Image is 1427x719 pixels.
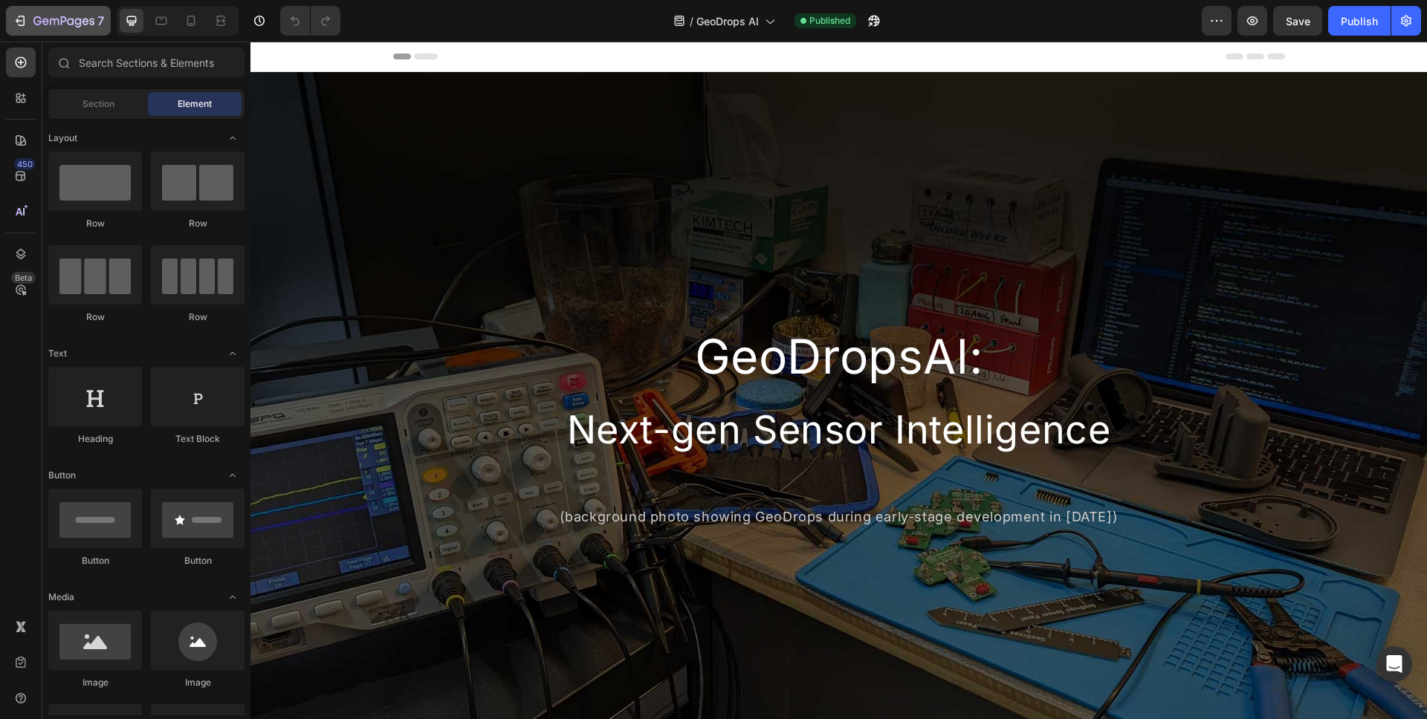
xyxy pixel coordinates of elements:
[1376,646,1412,682] div: Open Intercom Messenger
[280,6,340,36] div: Undo/Redo
[48,469,76,482] span: Button
[221,463,245,487] span: Toggle open
[696,13,759,29] span: GeoDrops AI
[309,467,868,483] span: (background photo showing GeoDrops during early-stage development in [DATE])
[151,217,245,230] div: Row
[178,97,212,111] span: Element
[48,48,245,77] input: Search Sections & Elements
[48,347,67,360] span: Text
[48,131,77,145] span: Layout
[48,676,142,689] div: Image
[48,432,142,446] div: Heading
[690,13,693,29] span: /
[151,310,245,324] div: Row
[151,676,245,689] div: Image
[82,97,114,111] span: Section
[1341,13,1378,29] div: Publish
[97,12,104,30] p: 7
[1286,15,1310,27] span: Save
[1273,6,1322,36] button: Save
[6,6,111,36] button: 7
[221,126,245,150] span: Toggle open
[48,310,142,324] div: Row
[221,585,245,609] span: Toggle open
[48,217,142,230] div: Row
[221,342,245,365] span: Toggle open
[11,272,36,284] div: Beta
[151,554,245,567] div: Button
[14,158,36,170] div: 450
[48,554,142,567] div: Button
[1328,6,1391,36] button: Publish
[250,42,1427,719] iframe: Design area
[48,591,74,604] span: Media
[809,14,850,27] span: Published
[151,432,245,446] div: Text Block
